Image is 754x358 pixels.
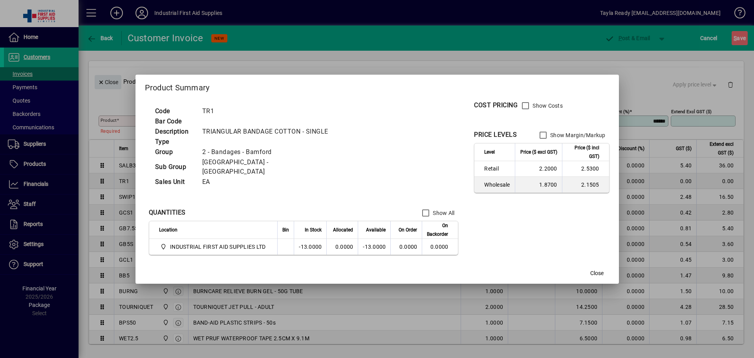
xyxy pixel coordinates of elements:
td: TR1 [198,106,341,116]
span: On Backorder [427,221,448,239]
span: On Order [399,226,417,234]
td: [GEOGRAPHIC_DATA] - [GEOGRAPHIC_DATA] [198,157,341,177]
td: 2.2000 [515,161,562,177]
span: Bin [282,226,289,234]
td: Description [151,127,198,137]
span: Level [484,148,495,156]
td: 2 - Bandages - Bamford [198,147,341,157]
td: Code [151,106,198,116]
td: Sub Group [151,157,198,177]
span: Price ($ excl GST) [520,148,557,156]
span: INDUSTRIAL FIRST AID SUPPLIES LTD [159,242,269,252]
button: Close [584,266,609,281]
span: Close [590,269,604,277]
h2: Product Summary [135,75,619,97]
span: INDUSTRIAL FIRST AID SUPPLIES LTD [170,243,265,251]
td: 0.0000 [326,239,358,255]
label: Show Costs [531,102,563,110]
span: Location [159,226,178,234]
span: Retail [484,165,510,173]
td: 2.5300 [562,161,609,177]
td: EA [198,177,341,187]
td: 1.8700 [515,177,562,193]
div: QUANTITIES [149,208,186,217]
span: In Stock [305,226,322,234]
span: Allocated [333,226,353,234]
div: COST PRICING [474,101,518,110]
span: Price ($ incl GST) [567,143,599,161]
label: Show All [431,209,454,217]
td: Bar Code [151,116,198,127]
span: 0.0000 [399,244,417,250]
td: Type [151,137,198,147]
td: -13.0000 [358,239,390,255]
label: Show Margin/Markup [549,131,606,139]
td: 2.1505 [562,177,609,193]
div: PRICE LEVELS [474,130,517,140]
span: Available [366,226,386,234]
td: Group [151,147,198,157]
span: Wholesale [484,181,510,189]
td: TRIANGULAR BANDAGE COTTON - SINGLE [198,127,341,137]
td: Sales Unit [151,177,198,187]
td: 0.0000 [422,239,458,255]
td: -13.0000 [294,239,326,255]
